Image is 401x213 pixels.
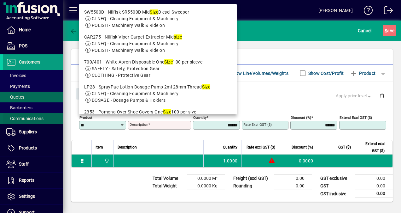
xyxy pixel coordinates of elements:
span: Payments [6,84,30,89]
app-page-header-button: Close [74,91,99,96]
app-page-header-button: Back [63,25,98,36]
span: POS [19,43,27,48]
a: Backorders [3,102,63,113]
a: Communications [3,113,63,124]
span: Back [70,28,91,33]
a: Home [3,22,63,38]
mat-option: CAR275 - Nilfisk Viper Carpet Extractor Mid size [79,31,237,56]
button: Apply price level [333,90,375,102]
a: Invoices [3,70,63,81]
div: [PERSON_NAME] [318,5,353,15]
td: 0.00 [274,182,312,190]
span: Reports [19,178,34,183]
span: Settings [19,194,35,199]
div: 700/401 - White Apron Disposable One 100 per sleeve [84,59,232,65]
div: Product [71,82,393,105]
a: Logout [379,1,393,22]
mat-label: Extend excl GST ($) [340,115,372,120]
span: Communications [6,116,44,121]
span: Apply price level [336,93,372,99]
span: Item [96,144,103,151]
a: Suppliers [3,124,63,140]
em: Size [164,59,173,64]
td: GST inclusive [317,190,355,198]
button: Close [76,88,97,100]
span: Suppliers [19,129,37,134]
a: POS [3,38,63,54]
span: Backorders [6,105,32,110]
span: Home [19,27,31,32]
span: Close [78,89,95,99]
div: 2353 - Pomona Over Shoe Covers One 100 per slve [84,109,232,115]
mat-option: SW5500D - Nilfisk SR5500D Mid Size Diesel Sweeper [79,6,237,31]
mat-label: Product [79,115,92,120]
button: Delete [375,88,390,103]
span: POLISH - Machinery Walk & Ride on [92,23,165,28]
td: 0.00 [274,175,312,182]
span: Description [118,144,137,151]
mat-label: Quantity [193,115,206,120]
span: CLNEQ - Cleaning Equipment & Machinery [92,91,179,96]
a: Settings [3,189,63,204]
mat-option: 700/401 - White Apron Disposable One Size 100 per sleeve [79,56,237,81]
span: 1.0000 [223,158,238,164]
td: Total Weight [149,182,187,190]
label: Show Line Volumes/Weights [230,70,288,76]
span: Products [19,145,37,150]
app-page-header-button: Delete [375,93,390,99]
a: Products [3,140,63,156]
mat-label: Description [130,122,148,127]
span: Extend excl GST ($) [359,140,385,154]
span: Invoices [6,73,26,78]
em: Size [163,109,171,114]
mat-label: Discount (%) [291,115,311,120]
td: Freight (excl GST) [230,175,274,182]
mat-option: 2353 - Pomona Over Shoe Covers One Size 100 per slve [79,106,237,131]
span: CLNEQ - Cleaning Equipment & Machinery [92,16,179,21]
em: Size [202,84,211,89]
em: size [174,34,182,40]
td: 0.00 [355,175,393,182]
div: SW5500D - Nilfisk SR5500D Mid Diesel Sweeper [84,9,232,15]
span: Cancel [358,26,372,36]
span: Central [103,157,110,164]
em: Size [150,9,158,15]
div: LP28 - SprayPac Lotion Dosage Pump 2ml 28mm Thread [84,84,232,90]
button: Back [68,25,92,36]
div: CAR275 - Nilfisk Viper Carpet Extractor Mid [84,34,232,40]
span: GST ($) [338,144,351,151]
span: Quantity [223,144,237,151]
span: CLOTHING - Protective Gear [92,73,150,78]
span: POLISH - Machinery Walk & Ride on [92,48,165,53]
td: Total Volume [149,175,187,182]
span: SAFETY - Safety, Protection Gear [92,66,160,71]
span: Rate excl GST ($) [247,144,275,151]
label: Show Cost/Profit [307,70,344,76]
a: Quotes [3,92,63,102]
td: 0.0000 Kg [187,182,225,190]
span: Quotes [6,94,24,100]
td: Rounding [230,182,274,190]
span: S [385,28,387,33]
span: Staff [19,161,29,167]
td: 0.00 [355,190,393,198]
a: Knowledge Base [359,1,373,22]
span: ave [385,26,394,36]
td: 0.00 [355,182,393,190]
mat-option: LP28 - SprayPac Lotion Dosage Pump 2ml 28mm Thread Size [79,81,237,106]
span: DOSAGE - Dosage Pumps & Holders [92,98,166,103]
button: Cancel [356,25,373,36]
td: 0.0000 [279,155,317,167]
td: 0.0000 M³ [187,175,225,182]
a: Payments [3,81,63,92]
span: CLNEQ - Cleaning Equipment & Machinery [92,41,179,46]
td: GST [317,182,355,190]
span: Customers [19,59,40,64]
td: GST exclusive [317,175,355,182]
mat-label: Rate excl GST ($) [243,122,272,127]
a: Reports [3,173,63,188]
a: Staff [3,156,63,172]
button: Save [383,25,396,36]
span: Discount (%) [292,144,313,151]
